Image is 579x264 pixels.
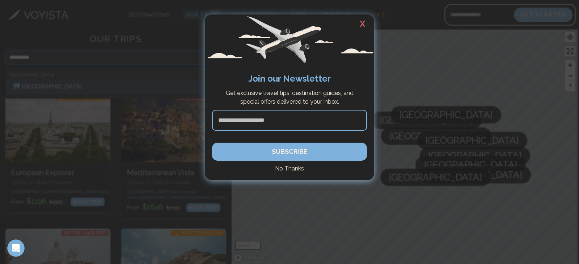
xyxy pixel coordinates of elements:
[212,143,367,161] button: SUBSCRIBE
[212,72,367,85] h2: Join our Newsletter
[351,14,374,33] h2: X
[216,89,363,106] p: Get exclusive travel tips, destination guides, and special offers delivered to your inbox.
[212,164,367,173] h4: No Thanks
[7,239,25,257] iframe: Intercom live chat
[205,14,374,65] img: Avopass plane flying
